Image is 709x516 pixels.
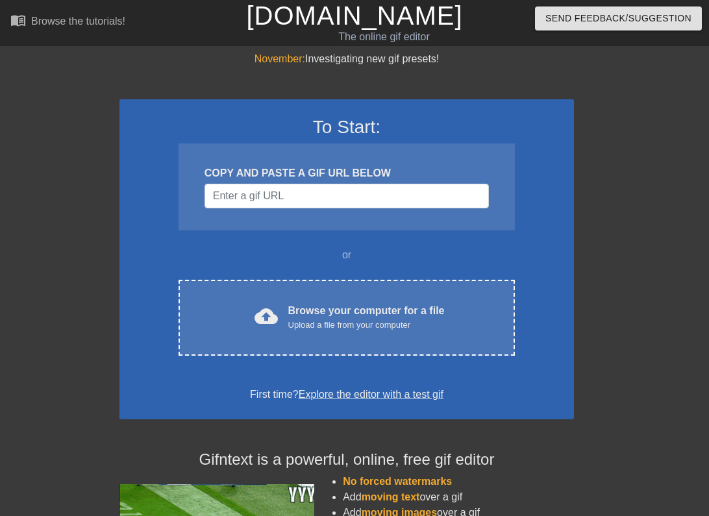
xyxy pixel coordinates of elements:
h4: Gifntext is a powerful, online, free gif editor [119,450,574,469]
span: cloud_upload [255,304,278,328]
a: Explore the editor with a test gif [299,389,443,400]
li: Add over a gif [343,489,574,505]
div: Browse your computer for a file [288,303,445,332]
span: menu_book [10,12,26,28]
input: Username [205,184,489,208]
a: [DOMAIN_NAME] [246,1,462,30]
span: moving text [362,491,420,502]
span: No forced watermarks [343,476,452,487]
span: November: [255,53,305,64]
div: or [153,247,540,263]
div: Browse the tutorials! [31,16,125,27]
button: Send Feedback/Suggestion [535,6,702,31]
div: First time? [136,387,557,402]
div: Investigating new gif presets! [119,51,574,67]
div: COPY AND PASTE A GIF URL BELOW [205,166,489,181]
span: Send Feedback/Suggestion [545,10,691,27]
div: The online gif editor [243,29,525,45]
h3: To Start: [136,116,557,138]
a: Browse the tutorials! [10,12,125,32]
div: Upload a file from your computer [288,319,445,332]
